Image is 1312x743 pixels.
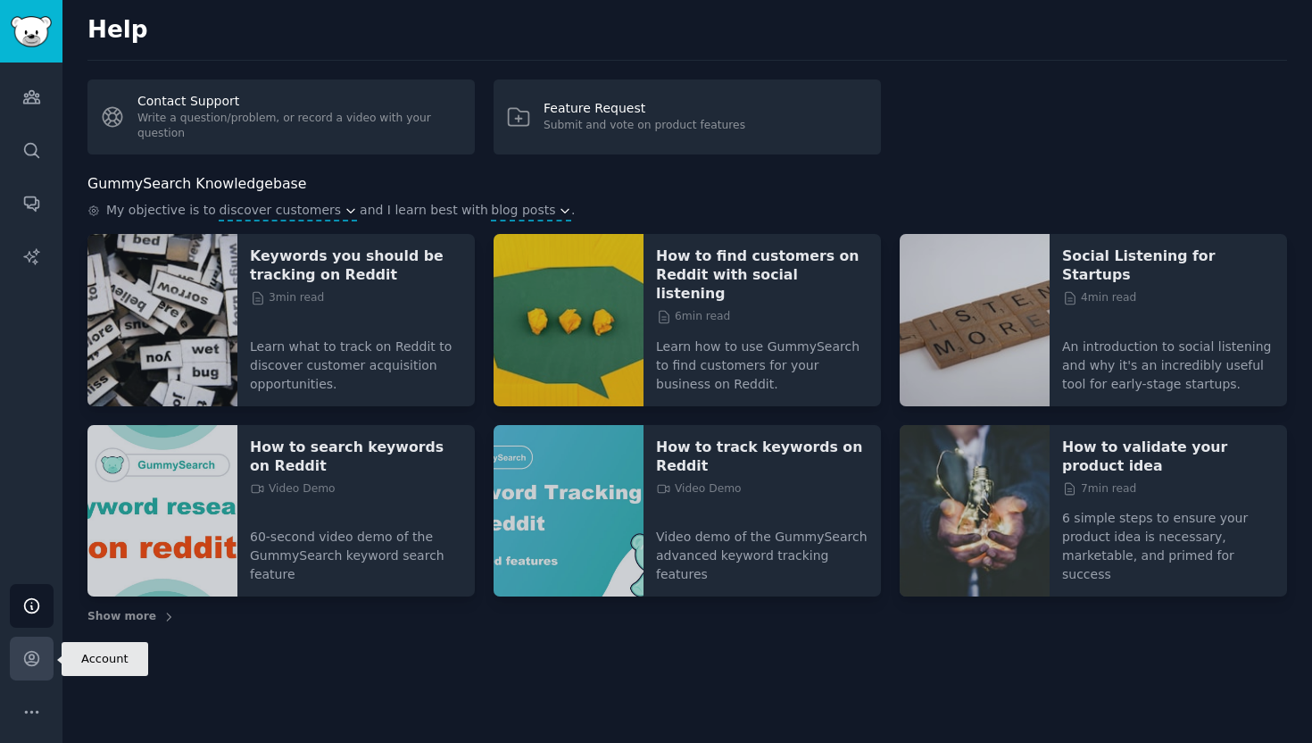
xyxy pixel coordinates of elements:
img: How to track keywords on Reddit [494,425,644,597]
span: Show more [87,609,156,625]
a: Feature RequestSubmit and vote on product features [494,79,881,154]
span: Video Demo [656,481,742,497]
p: An introduction to social listening and why it's an incredibly useful tool for early-stage startups. [1062,325,1275,394]
button: blog posts [491,201,571,220]
img: Social Listening for Startups [900,234,1050,406]
img: GummySearch logo [11,16,52,47]
div: Feature Request [544,99,745,118]
a: How to search keywords on Reddit [250,438,462,475]
span: Video Demo [250,481,336,497]
span: 6 min read [656,309,730,325]
h2: Help [87,16,1287,45]
a: Social Listening for Startups [1062,246,1275,284]
img: Keywords you should be tracking on Reddit [87,234,237,406]
span: My objective is to [106,201,216,221]
p: Learn how to use GummySearch to find customers for your business on Reddit. [656,325,868,394]
span: 3 min read [250,290,324,306]
p: 6 simple steps to ensure your product idea is necessary, marketable, and primed for success [1062,497,1275,584]
div: Submit and vote on product features [544,118,745,134]
h2: GummySearch Knowledgebase [87,173,306,196]
button: discover customers [219,201,356,220]
span: and I learn best with [360,201,488,221]
div: . [87,201,1287,221]
img: How to find customers on Reddit with social listening [494,234,644,406]
p: Learn what to track on Reddit to discover customer acquisition opportunities. [250,325,462,394]
p: Video demo of the GummySearch advanced keyword tracking features [656,515,868,584]
a: How to validate your product idea [1062,438,1275,475]
span: 4 min read [1062,290,1136,306]
a: Contact SupportWrite a question/problem, or record a video with your question [87,79,475,154]
span: discover customers [219,201,341,220]
span: 7 min read [1062,481,1136,497]
img: How to validate your product idea [900,425,1050,597]
a: How to find customers on Reddit with social listening [656,246,868,303]
p: 60-second video demo of the GummySearch keyword search feature [250,515,462,584]
a: How to track keywords on Reddit [656,438,868,475]
span: blog posts [491,201,555,220]
img: How to search keywords on Reddit [87,425,237,597]
a: Keywords you should be tracking on Reddit [250,246,462,284]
